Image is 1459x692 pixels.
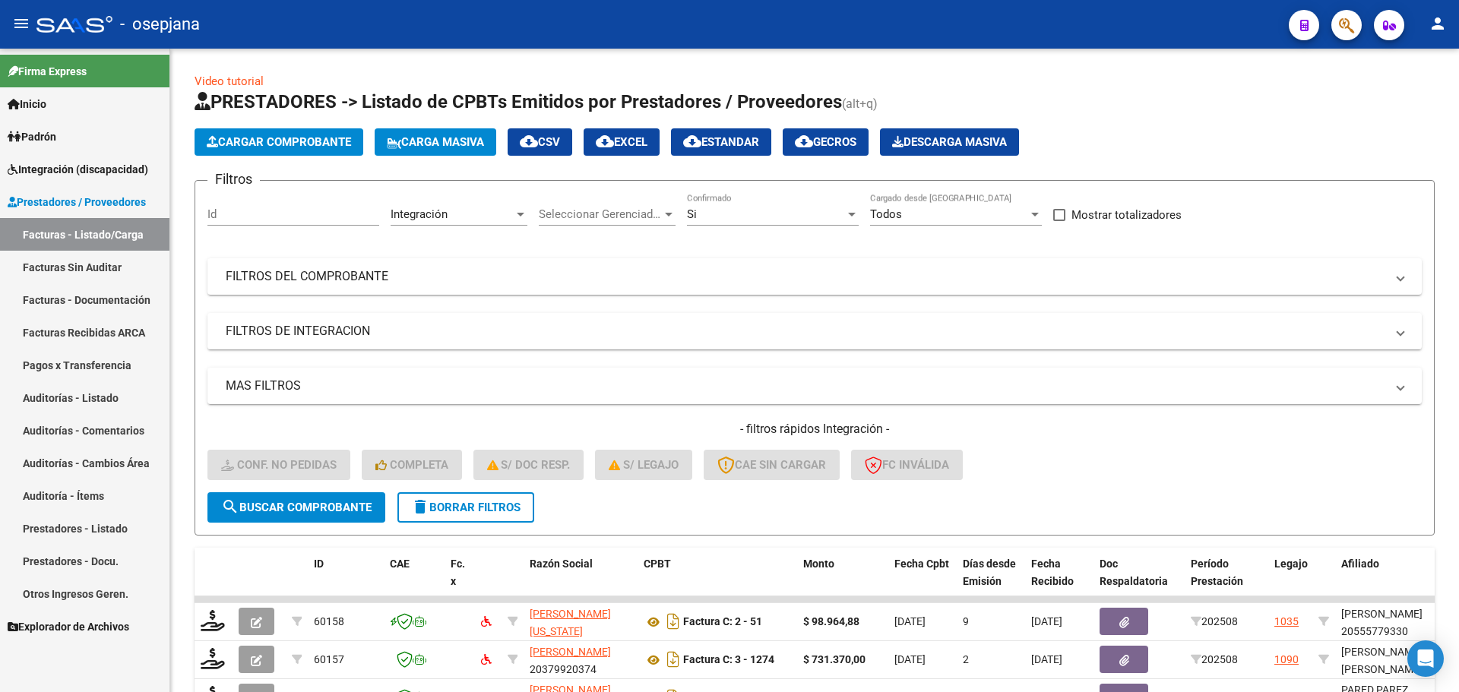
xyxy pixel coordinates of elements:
datatable-header-cell: Fc. x [445,548,475,615]
mat-icon: cloud_download [795,132,813,150]
mat-icon: delete [411,498,429,516]
span: [DATE] [1031,615,1062,627]
button: Descarga Masiva [880,128,1019,156]
mat-panel-title: FILTROS DEL COMPROBANTE [226,268,1385,285]
span: Días desde Emisión [963,558,1016,587]
span: CPBT [644,558,671,570]
mat-expansion-panel-header: FILTROS DE INTEGRACION [207,313,1422,349]
span: CAE [390,558,410,570]
span: Fecha Cpbt [894,558,949,570]
span: Integración [391,207,448,221]
span: 202508 [1191,615,1238,627]
datatable-header-cell: Razón Social [524,548,638,615]
span: Si [687,207,697,221]
i: Descargar documento [663,647,683,671]
span: [DATE] [894,615,926,627]
div: 1035 [1274,613,1299,630]
h3: Filtros [207,169,260,190]
mat-panel-title: FILTROS DE INTEGRACION [226,323,1385,340]
span: Cargar Comprobante [207,135,351,149]
div: [PERSON_NAME] 20555779330 [1341,605,1451,640]
strong: Factura C: 2 - 51 [683,616,762,628]
strong: Factura C: 3 - 1274 [683,654,774,666]
span: Todos [870,207,902,221]
mat-expansion-panel-header: MAS FILTROS [207,368,1422,404]
span: [PERSON_NAME] [530,646,611,658]
span: PRESTADORES -> Listado de CPBTs Emitidos por Prestadores / Proveedores [195,91,842,112]
strong: $ 98.964,88 [803,615,859,627]
span: Período Prestación [1191,558,1243,587]
span: Carga Masiva [387,135,484,149]
span: ID [314,558,324,570]
mat-icon: cloud_download [683,132,701,150]
span: Afiliado [1341,558,1379,570]
span: Mostrar totalizadores [1071,206,1182,224]
span: EXCEL [596,135,647,149]
datatable-header-cell: Monto [797,548,888,615]
span: Razón Social [530,558,593,570]
button: CAE SIN CARGAR [704,450,840,480]
button: Borrar Filtros [397,492,534,523]
mat-panel-title: MAS FILTROS [226,378,1385,394]
datatable-header-cell: Fecha Recibido [1025,548,1093,615]
span: 9 [963,615,969,627]
i: Descargar documento [663,609,683,634]
mat-icon: cloud_download [520,132,538,150]
button: S/ Doc Resp. [473,450,584,480]
span: Explorador de Archivos [8,618,129,635]
datatable-header-cell: Días desde Emisión [957,548,1025,615]
datatable-header-cell: Período Prestación [1185,548,1268,615]
span: Fecha Recibido [1031,558,1074,587]
span: Inicio [8,96,46,112]
mat-icon: cloud_download [596,132,614,150]
span: Doc Respaldatoria [1100,558,1168,587]
strong: $ 731.370,00 [803,653,866,665]
span: [DATE] [1031,653,1062,665]
span: Gecros [795,135,856,149]
span: Fc. x [451,558,465,587]
span: S/ Doc Resp. [487,458,571,472]
span: 202508 [1191,653,1238,665]
span: [DATE] [894,653,926,665]
span: 60158 [314,615,344,627]
span: Integración (discapacidad) [8,161,148,178]
div: 20379920374 [530,643,631,675]
span: [PERSON_NAME][US_STATE] [530,608,611,637]
span: Firma Express [8,63,87,80]
span: Seleccionar Gerenciador [539,207,662,221]
span: Estandar [683,135,759,149]
span: - osepjana [120,8,200,41]
span: Legajo [1274,558,1308,570]
mat-icon: person [1429,14,1447,33]
span: Borrar Filtros [411,501,521,514]
span: CAE SIN CARGAR [717,458,826,472]
mat-expansion-panel-header: FILTROS DEL COMPROBANTE [207,258,1422,295]
datatable-header-cell: Doc Respaldatoria [1093,548,1185,615]
datatable-header-cell: Afiliado [1335,548,1457,615]
button: Gecros [783,128,869,156]
div: 1090 [1274,651,1299,668]
button: Carga Masiva [375,128,496,156]
span: Conf. no pedidas [221,458,337,472]
span: CSV [520,135,560,149]
h4: - filtros rápidos Integración - [207,421,1422,438]
datatable-header-cell: CAE [384,548,445,615]
span: Completa [375,458,448,472]
div: 27239966743 [530,605,631,637]
span: (alt+q) [842,96,878,111]
button: Completa [362,450,462,480]
span: Prestadores / Proveedores [8,194,146,210]
span: FC Inválida [865,458,949,472]
mat-icon: menu [12,14,30,33]
datatable-header-cell: Fecha Cpbt [888,548,957,615]
span: Descarga Masiva [892,135,1007,149]
button: Cargar Comprobante [195,128,363,156]
button: FC Inválida [851,450,963,480]
datatable-header-cell: ID [308,548,384,615]
datatable-header-cell: CPBT [638,548,797,615]
a: Video tutorial [195,74,264,88]
button: Buscar Comprobante [207,492,385,523]
span: Padrón [8,128,56,145]
button: CSV [508,128,572,156]
span: Buscar Comprobante [221,501,372,514]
